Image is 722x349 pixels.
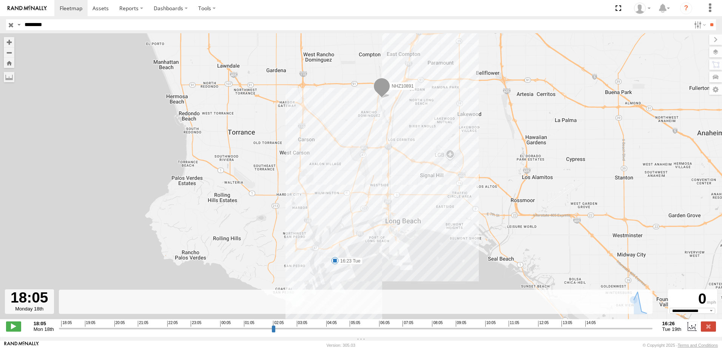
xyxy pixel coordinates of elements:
span: 21:05 [138,321,148,327]
a: Terms and Conditions [678,343,718,347]
span: 10:05 [485,321,496,327]
div: © Copyright 2025 - [643,343,718,347]
span: 05:05 [350,321,360,327]
span: 03:05 [297,321,307,327]
span: 06:05 [379,321,390,327]
span: 12:05 [538,321,549,327]
div: Version: 305.03 [327,343,355,347]
span: NHZ10891 [392,83,413,89]
div: 0 [669,290,716,308]
span: 13:05 [562,321,572,327]
span: 01:05 [244,321,255,327]
i: ? [680,2,692,14]
button: Zoom Home [4,58,14,68]
strong: 16:26 [662,321,682,326]
span: 11:05 [509,321,519,327]
span: 04:05 [326,321,337,327]
span: 22:05 [167,321,178,327]
span: 18:05 [61,321,72,327]
img: rand-logo.svg [8,6,47,11]
span: 00:05 [220,321,231,327]
span: 20:05 [114,321,125,327]
label: Search Query [16,19,22,30]
button: Zoom in [4,37,14,47]
label: Map Settings [709,84,722,95]
div: Zulema McIntosch [631,3,653,14]
span: 02:05 [273,321,284,327]
label: Close [701,321,716,331]
span: 19:05 [85,321,96,327]
label: Measure [4,72,14,82]
span: Tue 19th Aug 2025 [662,326,682,332]
label: Search Filter Options [691,19,707,30]
span: 07:05 [403,321,413,327]
span: 23:05 [191,321,201,327]
span: 08:05 [432,321,443,327]
strong: 18:05 [34,321,54,326]
span: 09:05 [456,321,466,327]
a: Visit our Website [4,341,39,349]
label: Play/Stop [6,321,21,331]
button: Zoom out [4,47,14,58]
label: 16:23 Tue [335,258,363,264]
span: Mon 18th Aug 2025 [34,326,54,332]
span: 14:05 [585,321,596,327]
